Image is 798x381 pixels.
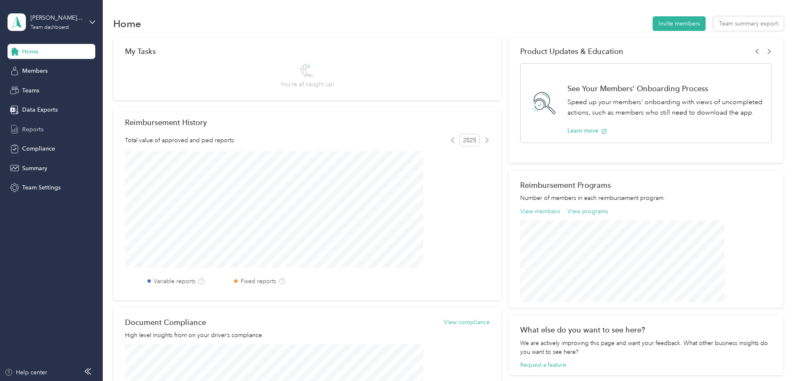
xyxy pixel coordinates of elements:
[567,207,608,216] button: View programs
[241,277,276,286] label: Fixed reports
[460,134,480,146] span: 2025
[125,118,207,127] h2: Reimbursement History
[520,47,623,56] span: Product Updates & Education
[520,207,560,216] button: View members
[22,125,43,134] span: Reports
[22,86,39,95] span: Teams
[113,19,141,28] h1: Home
[653,16,706,31] button: Invite members
[751,334,798,381] iframe: Everlance-gr Chat Button Frame
[22,66,48,75] span: Members
[567,97,762,118] p: Speed up your members' onboarding with views of uncompleted actions, such as members who still ne...
[5,368,47,377] button: Help center
[713,16,784,31] button: Team summary export
[520,325,772,334] div: What else do you want to see here?
[567,126,607,135] button: Learn more
[520,181,772,189] h2: Reimbursement Programs
[30,13,83,22] div: [PERSON_NAME] Team
[444,318,490,327] button: View compliance
[22,144,55,153] span: Compliance
[125,331,490,340] p: High level insights from on your driver’s compliance.
[22,164,47,173] span: Summary
[22,47,38,56] span: Home
[125,47,490,56] div: My Tasks
[125,136,234,145] span: Total value of approved and paid reports
[520,339,772,356] div: We are actively improving this page and want your feedback. What other business insights do you w...
[30,25,69,30] div: Team dashboard
[154,277,196,286] label: Variable reports
[567,84,762,93] h1: See Your Members' Onboarding Process
[520,194,772,202] p: Number of members in each reimbursement program.
[520,361,566,369] button: Request a feature
[22,183,61,192] span: Team Settings
[22,105,58,114] span: Data Exports
[125,318,206,327] h2: Document Compliance
[280,80,334,89] span: You’re all caught up!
